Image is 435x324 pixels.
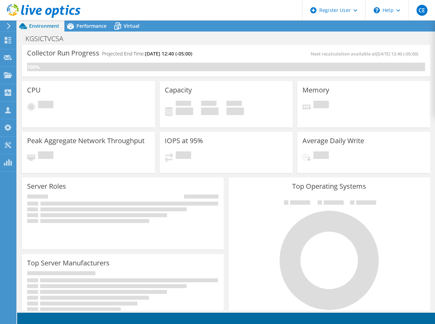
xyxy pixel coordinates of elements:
span: Free [201,101,216,108]
svg: \n [374,7,380,13]
span: Pending [176,151,191,161]
span: Pending [38,151,53,161]
h4: 0 GiB [176,108,193,115]
h3: Peak Aggregate Network Throughput [27,137,145,145]
span: Virtual [124,23,139,29]
span: Total [226,101,242,108]
span: Pending [313,151,329,161]
span: Pending [38,101,53,110]
h3: CPU [27,86,41,94]
h3: Top Server Manufacturers [27,259,110,267]
span: CE [417,5,427,16]
h3: Capacity [165,86,192,94]
h1: KGSICTVCSA [22,35,74,42]
span: Used [176,101,191,108]
h4: 0 GiB [226,108,244,115]
h3: IOPS at 95% [165,137,203,145]
h3: Average Daily Write [302,137,364,145]
h3: Server Roles [27,183,66,190]
span: Pending [313,101,329,110]
h4: Projected End Time: [102,50,192,58]
span: Environment [29,23,59,29]
span: [DATE] 12:40 (-05:00) [376,51,418,57]
span: Next recalculation available at [311,51,422,57]
span: Performance [76,23,107,29]
h3: Top Operating Systems [234,183,425,190]
h4: 0 GiB [201,108,219,115]
span: [DATE] 12:40 (-05:00) [145,50,192,57]
h3: Memory [302,86,329,94]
